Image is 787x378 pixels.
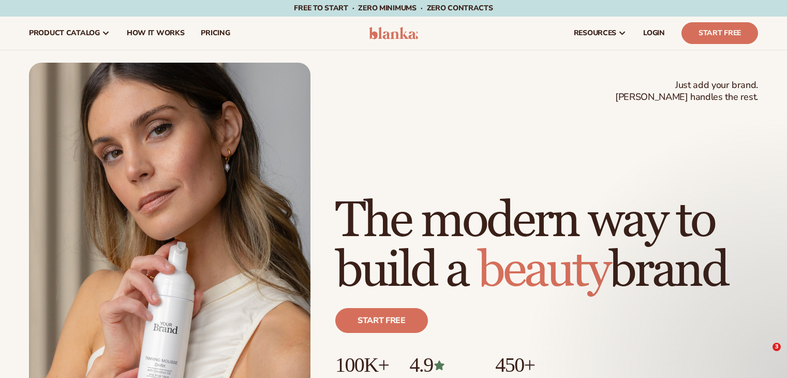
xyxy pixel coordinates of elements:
[29,29,100,37] span: product catalog
[495,354,573,376] p: 450+
[335,354,389,376] p: 100K+
[643,29,665,37] span: LOGIN
[192,17,238,50] a: pricing
[478,240,609,301] span: beauty
[127,29,185,37] span: How It Works
[574,29,616,37] span: resources
[201,29,230,37] span: pricing
[751,343,776,368] iframe: Intercom live chat
[681,22,758,44] a: Start Free
[773,343,781,351] span: 3
[118,17,193,50] a: How It Works
[21,17,118,50] a: product catalog
[369,27,418,39] img: logo
[335,196,758,296] h1: The modern way to build a brand
[635,17,673,50] a: LOGIN
[335,308,428,333] a: Start free
[294,3,493,13] span: Free to start · ZERO minimums · ZERO contracts
[409,354,474,376] p: 4.9
[615,79,758,104] span: Just add your brand. [PERSON_NAME] handles the rest.
[566,17,635,50] a: resources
